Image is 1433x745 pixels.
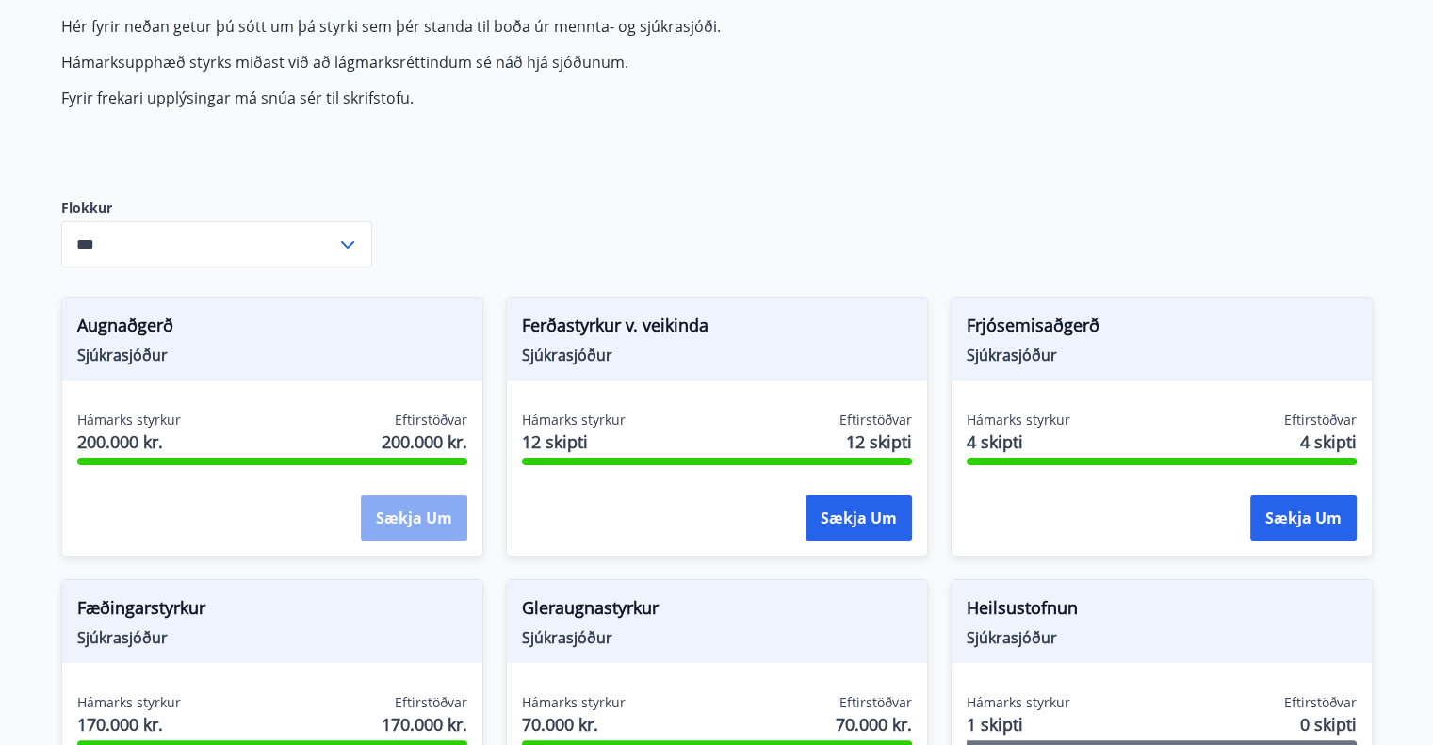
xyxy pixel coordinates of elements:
[522,595,912,627] span: Gleraugnastyrkur
[61,88,951,108] p: Fyrir frekari upplýsingar má snúa sér til skrifstofu.
[382,429,467,454] span: 200.000 kr.
[522,712,626,737] span: 70.000 kr.
[77,693,181,712] span: Hámarks styrkur
[846,429,912,454] span: 12 skipti
[967,595,1357,627] span: Heilsustofnun
[77,595,467,627] span: Fæðingarstyrkur
[806,495,912,541] button: Sækja um
[61,52,951,73] p: Hámarksupphæð styrks miðast við að lágmarksréttindum sé náð hjá sjóðunum.
[967,429,1070,454] span: 4 skipti
[1284,693,1357,712] span: Eftirstöðvar
[839,693,912,712] span: Eftirstöðvar
[395,693,467,712] span: Eftirstöðvar
[522,411,626,429] span: Hámarks styrkur
[522,627,912,648] span: Sjúkrasjóður
[1300,429,1357,454] span: 4 skipti
[967,345,1357,365] span: Sjúkrasjóður
[522,345,912,365] span: Sjúkrasjóður
[967,693,1070,712] span: Hámarks styrkur
[967,712,1070,737] span: 1 skipti
[395,411,467,429] span: Eftirstöðvar
[382,712,467,737] span: 170.000 kr.
[361,495,467,541] button: Sækja um
[1250,495,1357,541] button: Sækja um
[77,627,467,648] span: Sjúkrasjóður
[967,627,1357,648] span: Sjúkrasjóður
[522,313,912,345] span: Ferðastyrkur v. veikinda
[1300,712,1357,737] span: 0 skipti
[77,345,467,365] span: Sjúkrasjóður
[61,16,951,37] p: Hér fyrir neðan getur þú sótt um þá styrki sem þér standa til boða úr mennta- og sjúkrasjóði.
[77,712,181,737] span: 170.000 kr.
[839,411,912,429] span: Eftirstöðvar
[522,429,626,454] span: 12 skipti
[836,712,912,737] span: 70.000 kr.
[1284,411,1357,429] span: Eftirstöðvar
[967,411,1070,429] span: Hámarks styrkur
[77,429,181,454] span: 200.000 kr.
[967,313,1357,345] span: Frjósemisaðgerð
[61,199,372,218] label: Flokkur
[522,693,626,712] span: Hámarks styrkur
[77,313,467,345] span: Augnaðgerð
[77,411,181,429] span: Hámarks styrkur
